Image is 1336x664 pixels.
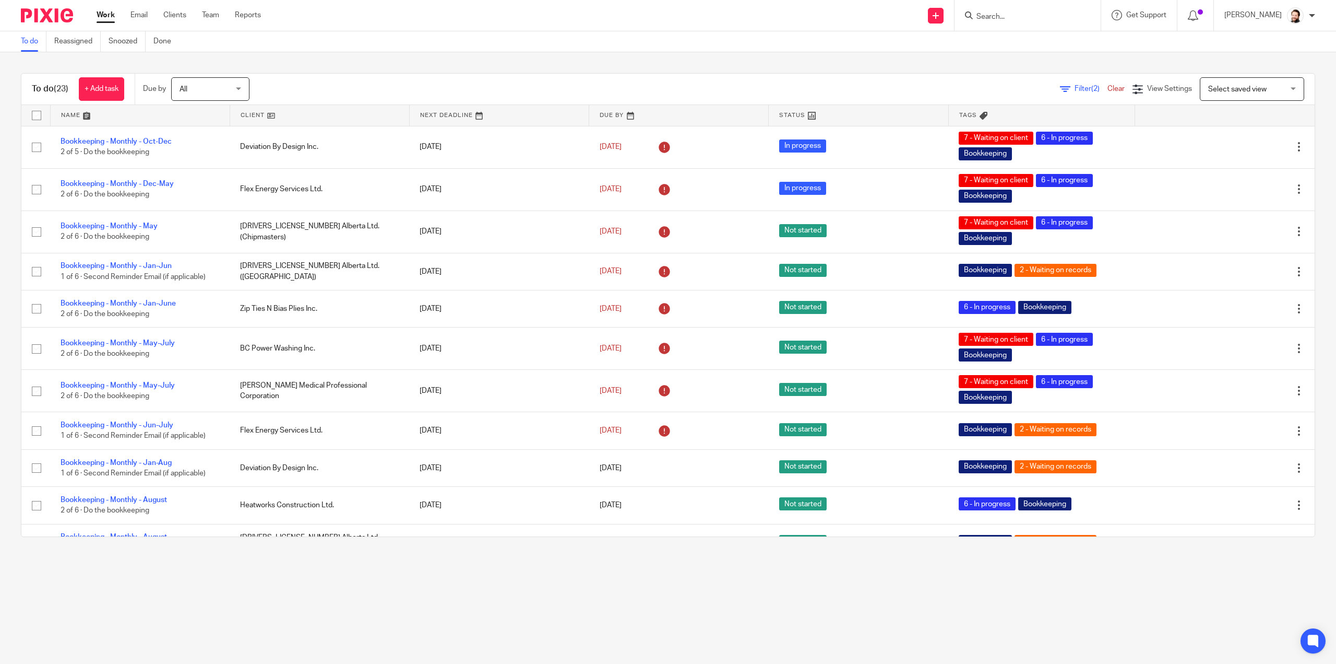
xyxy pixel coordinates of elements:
[409,370,589,412] td: [DATE]
[779,341,827,354] span: Not started
[409,449,589,486] td: [DATE]
[1036,132,1093,145] span: 6 - In progress
[959,132,1033,145] span: 7 - Waiting on client
[1208,86,1267,93] span: Select saved view
[61,149,149,156] span: 2 of 5 · Do the bookkeeping
[779,460,827,473] span: Not started
[61,496,167,504] a: Bookkeeping - Monthly - August
[779,301,827,314] span: Not started
[409,126,589,168] td: [DATE]
[600,143,622,150] span: [DATE]
[600,464,622,472] span: [DATE]
[153,31,179,52] a: Done
[409,211,589,253] td: [DATE]
[959,232,1012,245] span: Bookkeeping
[1036,375,1093,388] span: 6 - In progress
[1015,264,1096,277] span: 2 - Waiting on records
[32,84,68,95] h1: To do
[600,387,622,394] span: [DATE]
[230,126,409,168] td: Deviation By Design Inc.
[959,348,1012,362] span: Bookkeeping
[409,412,589,449] td: [DATE]
[1287,7,1304,24] img: Jayde%20Headshot.jpg
[1126,11,1166,19] span: Get Support
[1018,301,1071,314] span: Bookkeeping
[61,340,175,347] a: Bookkeeping - Monthly - May-July
[230,487,409,524] td: Heatworks Construction Ltd.
[61,422,173,429] a: Bookkeeping - Monthly - Jun-July
[61,138,172,145] a: Bookkeeping - Monthly - Oct-Dec
[230,211,409,253] td: [DRIVERS_LICENSE_NUMBER] Alberta Ltd. (Chipmasters)
[779,264,827,277] span: Not started
[600,185,622,193] span: [DATE]
[97,10,115,20] a: Work
[230,168,409,211] td: Flex Energy Services Ltd.
[230,290,409,327] td: Zip Ties N Bias Plies Inc.
[61,392,149,400] span: 2 of 6 · Do the bookkeeping
[235,10,261,20] a: Reports
[1036,174,1093,187] span: 6 - In progress
[1107,85,1125,92] a: Clear
[1036,333,1093,346] span: 6 - In progress
[975,13,1069,22] input: Search
[61,223,158,230] a: Bookkeeping - Monthly - May
[61,262,172,270] a: Bookkeeping - Monthly - Jan-Jun
[779,535,827,548] span: Not started
[61,433,206,440] span: 1 of 6 · Second Reminder Email (if applicable)
[54,85,68,93] span: (23)
[779,423,827,436] span: Not started
[959,264,1012,277] span: Bookkeeping
[1224,10,1282,20] p: [PERSON_NAME]
[230,412,409,449] td: Flex Energy Services Ltd.
[61,300,176,307] a: Bookkeeping - Monthly - Jan-June
[959,375,1033,388] span: 7 - Waiting on client
[61,533,167,541] a: Bookkeeping - Monthly - August
[1018,497,1071,510] span: Bookkeeping
[79,77,124,101] a: + Add task
[409,524,589,561] td: [DATE]
[1015,535,1096,548] span: 2 - Waiting on records
[1091,85,1100,92] span: (2)
[959,147,1012,160] span: Bookkeeping
[61,180,174,188] a: Bookkeeping - Monthly - Dec-May
[21,31,46,52] a: To do
[230,253,409,290] td: [DRIVERS_LICENSE_NUMBER] Alberta Ltd. ([GEOGRAPHIC_DATA])
[959,333,1033,346] span: 7 - Waiting on client
[600,228,622,235] span: [DATE]
[600,502,622,509] span: [DATE]
[202,10,219,20] a: Team
[600,345,622,352] span: [DATE]
[54,31,101,52] a: Reassigned
[21,8,73,22] img: Pixie
[1147,85,1192,92] span: View Settings
[61,507,149,515] span: 2 of 6 · Do the bookkeeping
[959,174,1033,187] span: 7 - Waiting on client
[959,216,1033,229] span: 7 - Waiting on client
[409,290,589,327] td: [DATE]
[230,449,409,486] td: Deviation By Design Inc.
[409,253,589,290] td: [DATE]
[600,427,622,434] span: [DATE]
[61,350,149,357] span: 2 of 6 · Do the bookkeeping
[959,497,1016,510] span: 6 - In progress
[61,234,149,241] span: 2 of 6 · Do the bookkeeping
[779,224,827,237] span: Not started
[1075,85,1107,92] span: Filter
[61,382,175,389] a: Bookkeeping - Monthly - May-July
[959,391,1012,404] span: Bookkeeping
[109,31,146,52] a: Snoozed
[61,459,172,467] a: Bookkeeping - Monthly - Jan-Aug
[779,182,826,195] span: In progress
[130,10,148,20] a: Email
[61,470,206,477] span: 1 of 6 · Second Reminder Email (if applicable)
[143,84,166,94] p: Due by
[230,328,409,370] td: BC Power Washing Inc.
[230,524,409,561] td: [DRIVERS_LICENSE_NUMBER] Alberta Ltd. ([PERSON_NAME])
[959,460,1012,473] span: Bookkeeping
[1015,423,1096,436] span: 2 - Waiting on records
[61,273,206,281] span: 1 of 6 · Second Reminder Email (if applicable)
[600,305,622,312] span: [DATE]
[1015,460,1096,473] span: 2 - Waiting on records
[409,487,589,524] td: [DATE]
[959,112,977,118] span: Tags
